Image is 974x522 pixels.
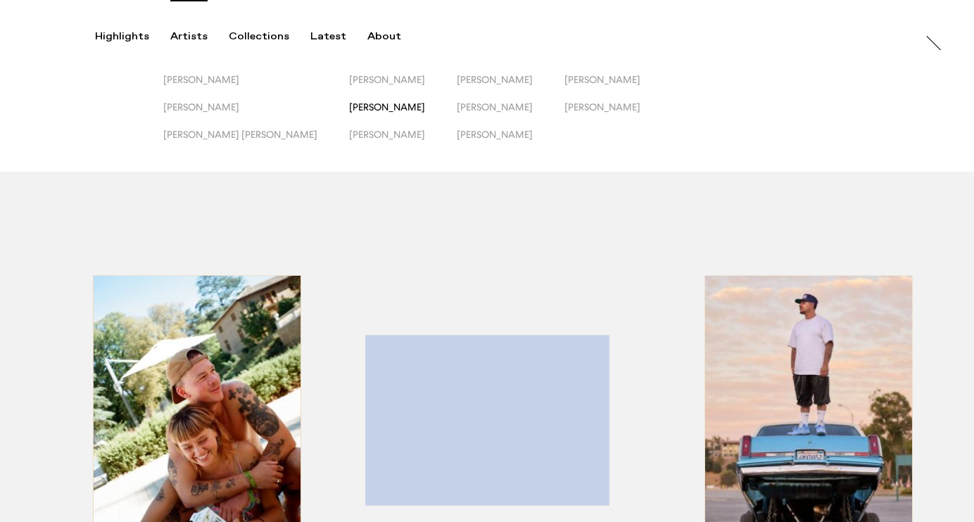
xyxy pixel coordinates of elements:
button: [PERSON_NAME] [PERSON_NAME] [163,129,349,156]
button: Latest [310,30,367,43]
button: [PERSON_NAME] [564,101,672,129]
button: Highlights [95,30,170,43]
button: [PERSON_NAME] [457,101,564,129]
span: [PERSON_NAME] [457,129,533,140]
span: [PERSON_NAME] [457,74,533,85]
div: Highlights [95,30,149,43]
div: Artists [170,30,208,43]
button: [PERSON_NAME] [349,74,457,101]
span: [PERSON_NAME] [163,101,239,113]
span: [PERSON_NAME] [349,101,425,113]
div: Collections [229,30,289,43]
button: [PERSON_NAME] [349,129,457,156]
div: About [367,30,401,43]
span: [PERSON_NAME] [163,74,239,85]
button: [PERSON_NAME] [457,74,564,101]
span: [PERSON_NAME] [349,74,425,85]
span: [PERSON_NAME] [564,101,640,113]
span: [PERSON_NAME] [564,74,640,85]
span: [PERSON_NAME] [349,129,425,140]
button: Artists [170,30,229,43]
button: Collections [229,30,310,43]
button: About [367,30,422,43]
button: [PERSON_NAME] [564,74,672,101]
button: [PERSON_NAME] [163,101,349,129]
button: [PERSON_NAME] [457,129,564,156]
span: [PERSON_NAME] [PERSON_NAME] [163,129,317,140]
div: Latest [310,30,346,43]
button: [PERSON_NAME] [163,74,349,101]
button: [PERSON_NAME] [349,101,457,129]
span: [PERSON_NAME] [457,101,533,113]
